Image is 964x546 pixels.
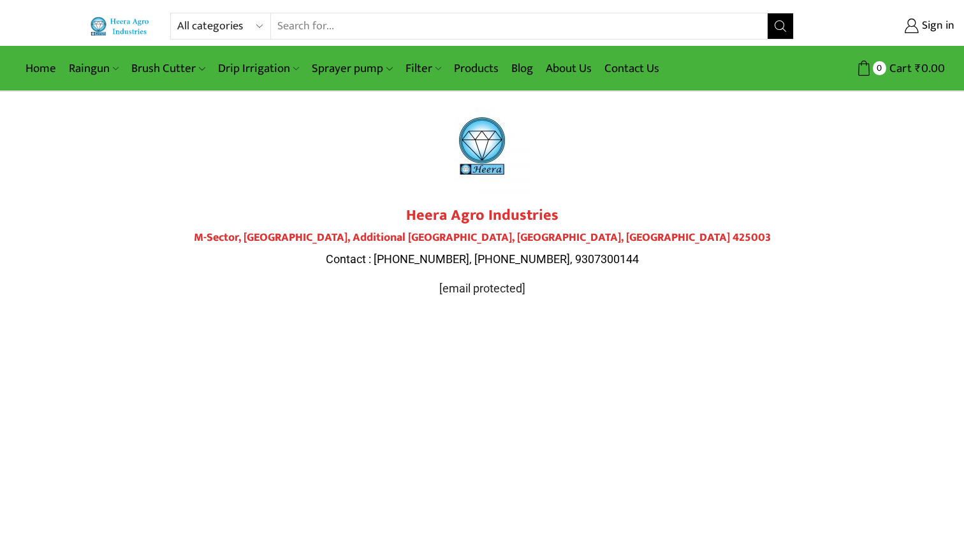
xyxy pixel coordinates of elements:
[768,13,793,39] button: Search button
[125,231,839,245] h4: M-Sector, [GEOGRAPHIC_DATA], Additional [GEOGRAPHIC_DATA], [GEOGRAPHIC_DATA], [GEOGRAPHIC_DATA] 4...
[212,54,305,83] a: Drip Irrigation
[406,203,559,228] strong: Heera Agro Industries
[539,54,598,83] a: About Us
[19,54,62,83] a: Home
[598,54,666,83] a: Contact Us
[439,282,525,295] a: [email protected]
[505,54,539,83] a: Blog
[326,252,639,266] span: Contact : [PHONE_NUMBER], [PHONE_NUMBER], 9307300144
[873,61,886,75] span: 0
[448,54,505,83] a: Products
[915,59,921,78] span: ₹
[125,54,211,83] a: Brush Cutter
[915,59,945,78] bdi: 0.00
[62,54,125,83] a: Raingun
[919,18,954,34] span: Sign in
[886,60,912,77] span: Cart
[399,54,448,83] a: Filter
[434,98,530,194] img: heera-logo-1000
[807,57,945,80] a: 0 Cart ₹0.00
[305,54,398,83] a: Sprayer pump
[271,13,768,39] input: Search for...
[813,15,954,38] a: Sign in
